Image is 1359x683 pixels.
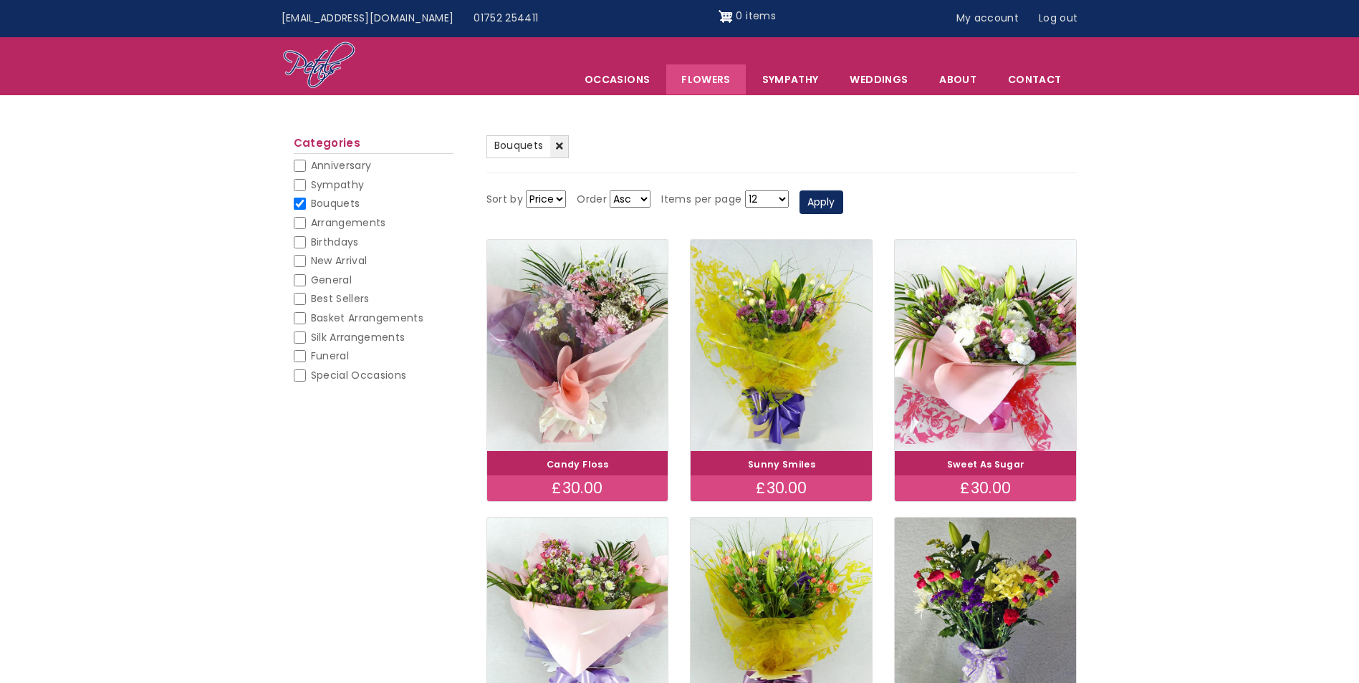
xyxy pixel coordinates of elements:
[799,190,843,215] button: Apply
[993,64,1076,95] a: Contact
[311,273,352,287] span: General
[547,458,608,470] a: Candy Floss
[294,137,453,154] h2: Categories
[464,5,548,32] a: 01752 254411
[311,368,407,382] span: Special Occasions
[748,458,815,470] a: Sunny Smiles
[311,291,370,306] span: Best Sellers
[311,253,368,268] span: New Arrival
[895,240,1076,451] img: Sweet As Sugar
[1029,5,1087,32] a: Log out
[311,196,360,210] span: Bouquets
[835,64,923,95] span: Weddings
[747,64,834,95] a: Sympathy
[691,240,872,451] img: Sunny Smiles
[570,64,665,95] span: Occasions
[282,41,356,91] img: Home
[311,311,424,325] span: Basket Arrangements
[494,138,544,152] span: Bouquets
[577,191,607,208] label: Order
[487,475,668,501] div: £30.00
[661,191,741,208] label: Items per page
[719,5,776,28] a: Shopping cart 0 items
[924,64,991,95] a: About
[719,5,733,28] img: Shopping cart
[487,240,668,451] img: Candy Floss
[947,458,1025,470] a: Sweet As Sugar
[311,215,386,230] span: Arrangements
[895,475,1076,501] div: £30.00
[311,330,405,344] span: Silk Arrangements
[666,64,745,95] a: Flowers
[311,158,372,173] span: Anniversary
[272,5,464,32] a: [EMAIL_ADDRESS][DOMAIN_NAME]
[691,475,872,501] div: £30.00
[736,9,775,23] span: 0 items
[311,178,365,192] span: Sympathy
[486,191,523,208] label: Sort by
[946,5,1029,32] a: My account
[311,349,349,363] span: Funeral
[486,135,570,158] a: Bouquets
[311,235,359,249] span: Birthdays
